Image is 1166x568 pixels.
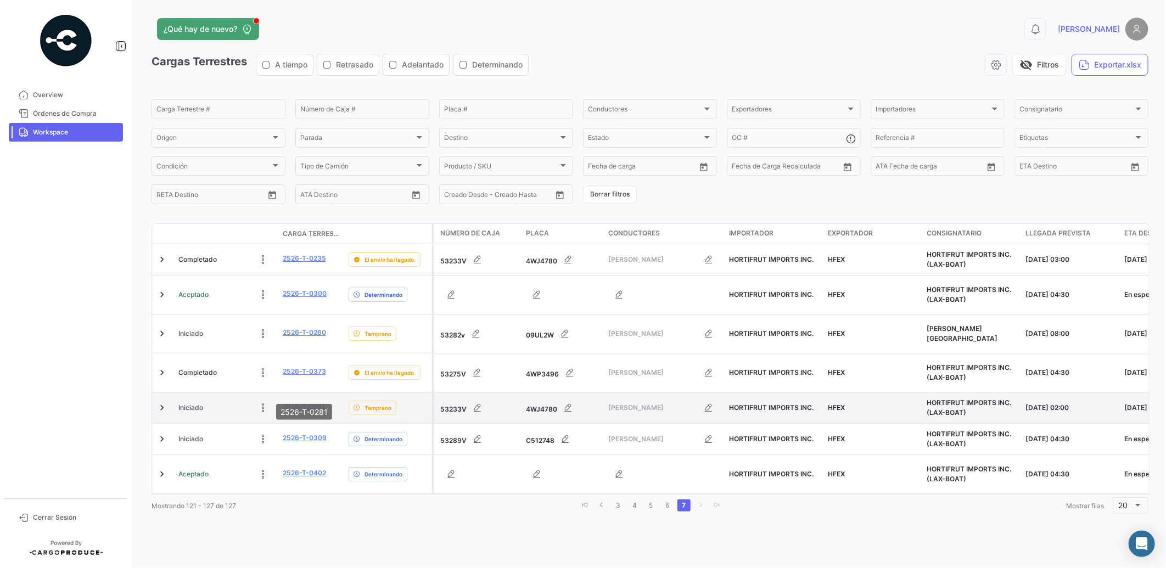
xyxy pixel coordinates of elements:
[33,109,119,119] span: Órdenes de Compra
[526,428,599,450] div: C512748
[759,164,811,172] input: Hasta
[1025,403,1069,412] span: [DATE] 02:00
[922,224,1021,244] datatable-header-cell: Consignatario
[661,499,674,511] a: 6
[440,428,517,450] div: 53289V
[164,24,237,35] span: ¿Qué hay de nuevo?
[440,397,517,419] div: 53233V
[156,469,167,480] a: Expand/Collapse Row
[1025,290,1069,299] span: [DATE] 04:30
[615,164,667,172] input: Hasta
[156,402,167,413] a: Expand/Collapse Row
[33,90,119,100] span: Overview
[732,164,752,172] input: Desde
[1025,228,1091,238] span: Llegada prevista
[1025,329,1069,338] span: [DATE] 08:00
[440,323,517,345] div: 53282v
[927,228,982,238] span: Consignatario
[583,185,637,204] button: Borrar filtros
[444,136,558,143] span: Destino
[876,164,909,172] input: ATA Desde
[588,164,608,172] input: Desde
[156,254,167,265] a: Expand/Collapse Row
[729,435,814,443] span: HORTIFRUT IMPORTS INC.
[9,104,123,123] a: Órdenes de Compra
[927,324,997,342] span: Wakefern Elizabeth NJ
[729,470,814,478] span: HORTIFRUT IMPORTS INC.
[365,290,402,299] span: Determinando
[1019,58,1033,71] span: visibility_off
[1058,24,1120,35] span: [PERSON_NAME]
[344,229,432,238] datatable-header-cell: Delay Status
[152,54,532,76] h3: Cargas Terrestres
[659,496,676,515] li: page 6
[927,250,1011,268] span: HORTIFRUT IMPORTS INC. (LAX-BOAT)
[828,470,845,478] span: HFEX
[256,54,313,75] button: A tiempo
[729,290,814,299] span: HORTIFRUT IMPORTS INC.
[178,368,217,378] span: Completado
[33,513,119,522] span: Cerrar Sesión
[828,255,845,263] span: HFEX
[828,368,845,376] span: HFEX
[300,192,334,200] input: ATA Desde
[440,362,517,384] div: 53275V
[365,403,391,412] span: Temprano
[1025,435,1069,443] span: [DATE] 04:30
[440,249,517,271] div: 53233V
[178,434,203,444] span: Iniciado
[178,329,203,339] span: Iniciado
[595,499,608,511] a: go to previous page
[579,499,592,511] a: go to first page
[983,159,1000,175] button: Open calendar
[927,398,1011,417] span: HORTIFRUT IMPORTS INC. (LAX-BOAT)
[1072,54,1148,76] button: Exportar.xlsx
[729,403,814,412] span: HORTIFRUT IMPORTS INC.
[643,496,659,515] li: page 5
[156,289,167,300] a: Expand/Collapse Row
[676,496,692,515] li: page 7
[283,254,326,263] a: 2526-T-0235
[1047,164,1098,172] input: Hasta
[927,285,1011,303] span: HORTIFRUT IMPORTS INC. (LAX-BOAT)
[365,368,416,377] span: El envío ha llegado.
[178,290,209,300] span: Aceptado
[732,107,846,115] span: Exportadores
[278,224,344,243] datatable-header-cell: Carga Terrestre #
[526,323,599,345] div: 09UL2W
[174,229,278,238] datatable-header-cell: Estado
[612,499,625,511] a: 3
[156,136,271,143] span: Origen
[156,164,271,172] span: Condición
[38,13,93,68] img: powered-by.png
[729,329,814,338] span: HORTIFRUT IMPORTS INC.
[608,255,698,265] span: [PERSON_NAME]
[156,192,176,200] input: Desde
[696,159,712,175] button: Open calendar
[526,249,599,271] div: 4WJ4780
[839,159,856,175] button: Open calendar
[1119,500,1128,510] span: 20
[1012,54,1066,76] button: visibility_offFiltros
[365,470,402,479] span: Determinando
[276,404,332,420] div: 2526-T-0281
[336,59,373,70] span: Retrasado
[588,107,702,115] span: Conductores
[1019,107,1134,115] span: Consignatario
[1025,470,1069,478] span: [DATE] 04:30
[341,192,393,200] input: ATA Hasta
[626,496,643,515] li: page 4
[552,187,568,203] button: Open calendar
[1021,224,1120,244] datatable-header-cell: Llegada prevista
[283,468,326,478] a: 2526-T-0402
[472,59,523,70] span: Determinando
[365,329,391,338] span: Temprano
[157,18,259,40] button: ¿Qué hay de nuevo?
[823,224,922,244] datatable-header-cell: Exportador
[156,367,167,378] a: Expand/Collapse Row
[9,86,123,104] a: Overview
[828,403,845,412] span: HFEX
[725,224,823,244] datatable-header-cell: Importador
[283,229,340,239] span: Carga Terrestre #
[152,502,236,510] span: Mostrando 121 - 127 de 127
